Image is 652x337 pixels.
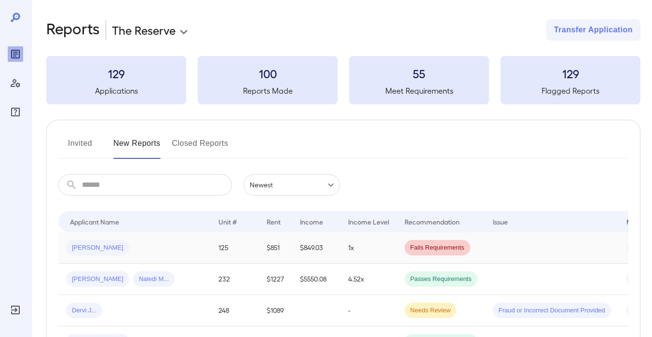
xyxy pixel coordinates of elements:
[405,306,457,315] span: Needs Review
[292,264,340,295] td: $5550.08
[172,136,229,159] button: Closed Reports
[501,85,640,97] h5: Flagged Reports
[493,216,508,227] div: Issue
[349,85,489,97] h5: Meet Requirements
[66,275,129,284] span: [PERSON_NAME]
[8,75,23,91] div: Manage Users
[405,216,460,227] div: Recommendation
[198,66,338,81] h3: 100
[259,232,292,264] td: $851
[259,264,292,295] td: $1227
[46,66,186,81] h3: 129
[113,136,161,159] button: New Reports
[340,264,397,295] td: 4.52x
[340,295,397,326] td: -
[46,85,186,97] h5: Applications
[493,306,611,315] span: Fraud or Incorrect Document Provided
[133,275,175,284] span: Naledi M...
[8,104,23,120] div: FAQ
[340,232,397,264] td: 1x
[46,56,640,104] summary: 129Applications100Reports Made55Meet Requirements129Flagged Reports
[626,216,650,227] div: Method
[300,216,323,227] div: Income
[244,174,340,196] div: Newest
[348,216,389,227] div: Income Level
[211,232,259,264] td: 125
[546,19,640,41] button: Transfer Application
[198,85,338,97] h5: Reports Made
[58,136,102,159] button: Invited
[405,275,477,284] span: Passes Requirements
[349,66,489,81] h3: 55
[70,216,119,227] div: Applicant Name
[211,295,259,326] td: 248
[501,66,640,81] h3: 129
[8,46,23,62] div: Reports
[211,264,259,295] td: 232
[66,306,102,315] span: Dervi J...
[112,22,176,38] p: The Reserve
[259,295,292,326] td: $1089
[66,243,129,253] span: [PERSON_NAME]
[267,216,282,227] div: Rent
[405,243,470,253] span: Fails Requirements
[292,232,340,264] td: $849.03
[8,302,23,318] div: Log Out
[46,19,100,41] h2: Reports
[218,216,237,227] div: Unit #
